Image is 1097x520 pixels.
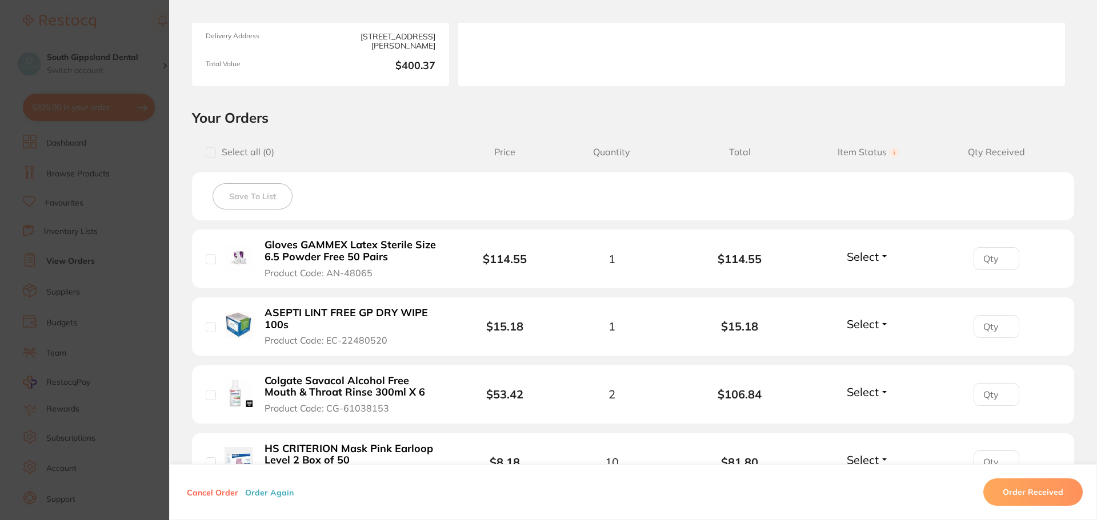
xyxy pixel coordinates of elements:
[843,249,892,264] button: Select
[605,455,619,469] span: 10
[265,403,389,413] span: Product Code: CG-61038153
[974,315,1019,338] input: Qty
[265,375,442,398] b: Colgate Savacol Alcohol Free Mouth & Throat Rinse 300ml X 6
[206,60,316,72] span: Total Value
[490,455,520,469] b: $8.18
[676,455,804,469] b: $81.80
[325,60,435,72] b: $400.37
[265,307,442,330] b: ASEPTI LINT FREE GP DRY WIPE 100s
[325,32,435,51] span: [STREET_ADDRESS][PERSON_NAME]
[676,320,804,333] b: $15.18
[983,478,1083,506] button: Order Received
[608,252,615,265] span: 1
[843,453,892,467] button: Select
[486,319,523,333] b: $15.18
[261,307,445,346] button: ASEPTI LINT FREE GP DRY WIPE 100s Product Code: EC-22480520
[843,385,892,399] button: Select
[676,147,804,158] span: Total
[804,147,932,158] span: Item Status
[483,252,527,266] b: $114.55
[206,32,316,51] span: Delivery Address
[261,374,445,414] button: Colgate Savacol Alcohol Free Mouth & Throat Rinse 300ml X 6 Product Code: CG-61038153
[183,487,242,497] button: Cancel Order
[847,453,879,467] span: Select
[261,442,445,482] button: HS CRITERION Mask Pink Earloop Level 2 Box of 50 Product Code: HS-9009063
[225,244,253,272] img: Gloves GAMMEX Latex Sterile Size 6.5 Powder Free 50 Pairs
[225,447,253,475] img: HS CRITERION Mask Pink Earloop Level 2 Box of 50
[847,249,879,264] span: Select
[192,109,1074,126] h2: Your Orders
[261,239,445,279] button: Gloves GAMMEX Latex Sterile Size 6.5 Powder Free 50 Pairs Product Code: AN-48065
[676,388,804,401] b: $106.84
[608,320,615,333] span: 1
[547,147,675,158] span: Quantity
[843,317,892,331] button: Select
[265,335,387,345] span: Product Code: EC-22480520
[265,239,442,263] b: Gloves GAMMEX Latex Sterile Size 6.5 Powder Free 50 Pairs
[216,147,274,158] span: Select all ( 0 )
[225,311,253,339] img: ASEPTI LINT FREE GP DRY WIPE 100s
[974,450,1019,473] input: Qty
[932,147,1060,158] span: Qty Received
[213,183,293,209] button: Save To List
[847,385,879,399] span: Select
[974,247,1019,270] input: Qty
[847,317,879,331] span: Select
[974,383,1019,406] input: Qty
[486,387,523,401] b: $53.42
[676,252,804,265] b: $114.55
[608,388,615,401] span: 2
[265,443,442,466] b: HS CRITERION Mask Pink Earloop Level 2 Box of 50
[462,147,548,158] span: Price
[265,268,373,278] span: Product Code: AN-48065
[225,379,253,407] img: Colgate Savacol Alcohol Free Mouth & Throat Rinse 300ml X 6
[242,487,297,497] button: Order Again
